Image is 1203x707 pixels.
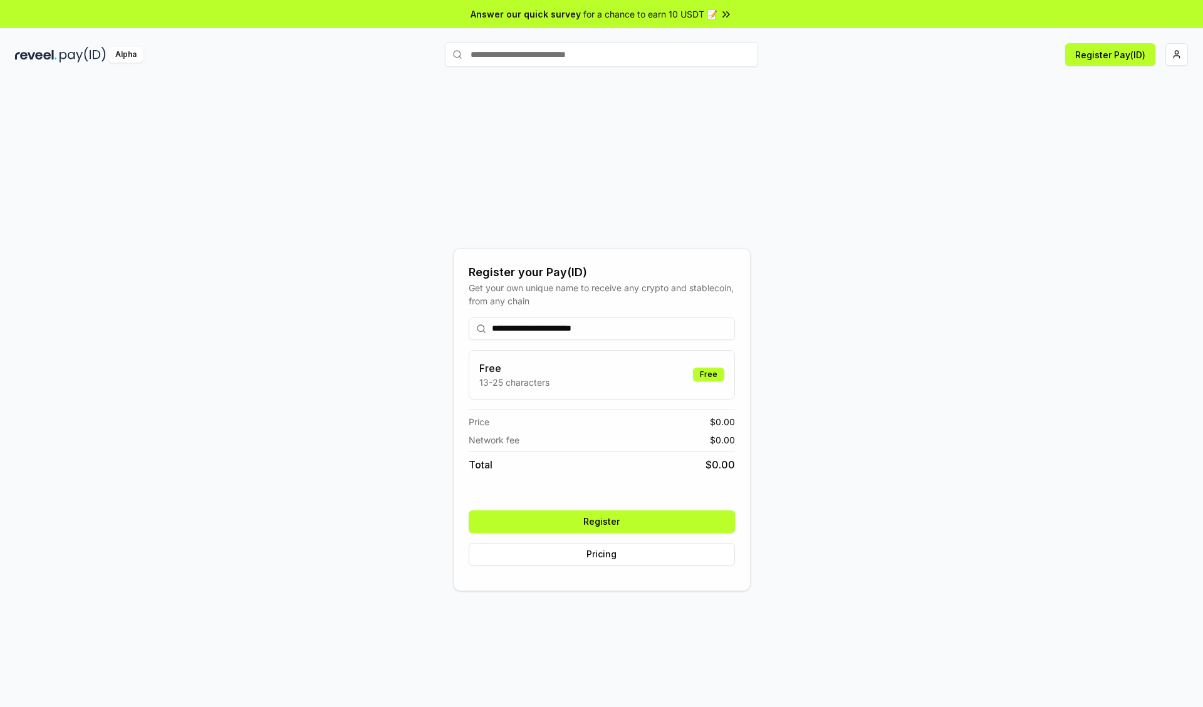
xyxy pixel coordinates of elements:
[469,457,492,472] span: Total
[469,281,735,307] div: Get your own unique name to receive any crypto and stablecoin, from any chain
[479,376,549,389] p: 13-25 characters
[108,47,143,63] div: Alpha
[710,433,735,446] span: $ 0.00
[469,264,735,281] div: Register your Pay(ID)
[1065,43,1155,66] button: Register Pay(ID)
[469,510,735,533] button: Register
[479,361,549,376] h3: Free
[60,47,106,63] img: pay_id
[706,457,735,472] span: $ 0.00
[583,8,717,21] span: for a chance to earn 10 USDT 📝
[469,543,735,565] button: Pricing
[693,368,724,381] div: Free
[15,47,57,63] img: reveel_dark
[471,8,581,21] span: Answer our quick survey
[710,415,735,428] span: $ 0.00
[469,415,489,428] span: Price
[469,433,519,446] span: Network fee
